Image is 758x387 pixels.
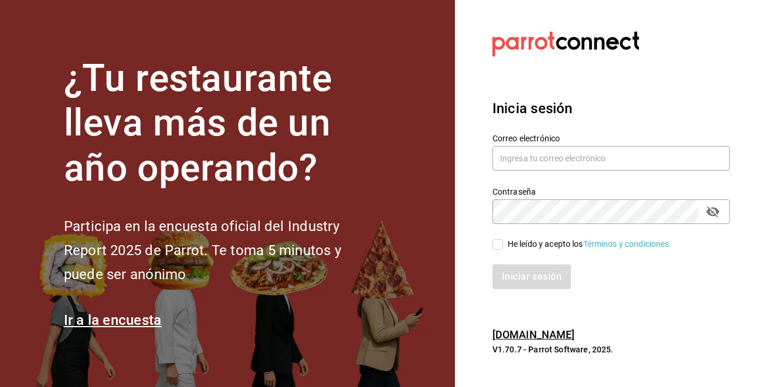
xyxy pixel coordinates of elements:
h1: ¿Tu restaurante lleva más de un año operando? [64,56,380,191]
a: Ir a la encuesta [64,312,162,328]
div: He leído y acepto los [508,238,672,250]
h2: Participa en la encuesta oficial del Industry Report 2025 de Parrot. Te toma 5 minutos y puede se... [64,215,380,286]
label: Correo electrónico [492,134,730,142]
button: passwordField [703,202,723,222]
a: [DOMAIN_NAME] [492,328,575,341]
a: Términos y condiciones. [583,239,672,249]
p: V1.70.7 - Parrot Software, 2025. [492,344,730,355]
h3: Inicia sesión [492,98,730,119]
label: Contraseña [492,187,730,195]
input: Ingresa tu correo electrónico [492,146,730,171]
